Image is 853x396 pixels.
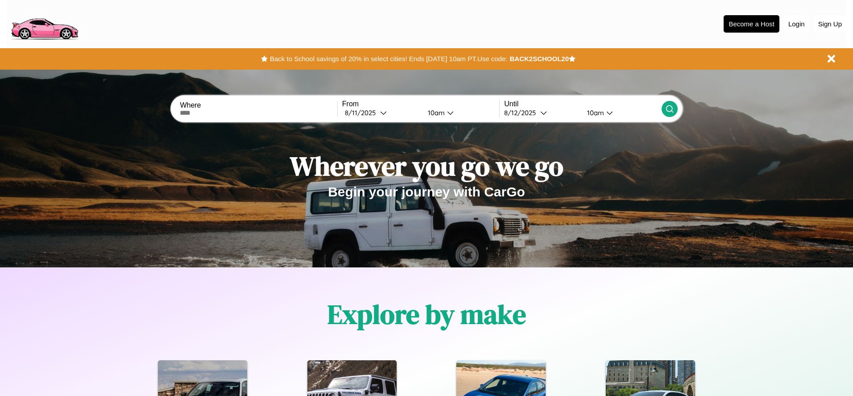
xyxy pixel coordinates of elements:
label: Until [504,100,661,108]
button: Sign Up [814,16,846,32]
div: 10am [423,108,447,117]
button: Back to School savings of 20% in select cities! Ends [DATE] 10am PT.Use code: [268,53,509,65]
button: 8/11/2025 [342,108,421,117]
button: Login [784,16,809,32]
button: 10am [421,108,499,117]
button: Become a Host [724,15,779,33]
button: 10am [580,108,661,117]
img: logo [7,4,82,42]
b: BACK2SCHOOL20 [509,55,569,63]
div: 10am [583,108,606,117]
label: From [342,100,499,108]
div: 8 / 12 / 2025 [504,108,540,117]
div: 8 / 11 / 2025 [345,108,380,117]
h1: Explore by make [327,296,526,333]
label: Where [180,101,337,109]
